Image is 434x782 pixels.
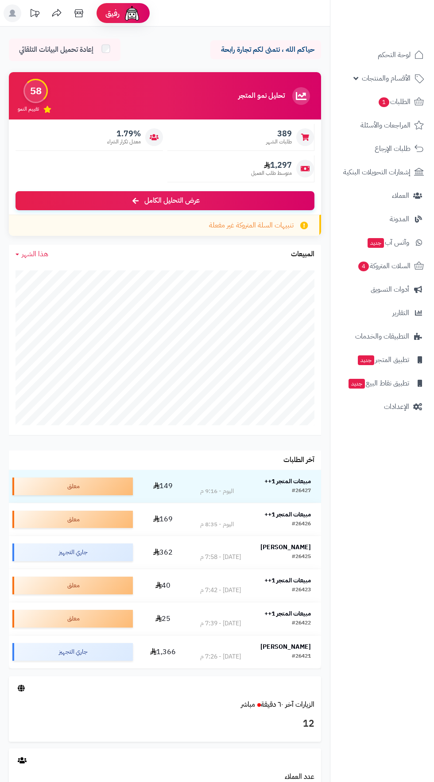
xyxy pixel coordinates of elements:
a: وآتس آبجديد [336,232,429,253]
div: [DATE] - 7:26 م [200,652,241,661]
div: معلق [12,511,133,528]
span: التطبيقات والخدمات [355,330,409,343]
a: عرض التحليل الكامل [15,191,314,210]
strong: مبيعات المتجر 1++ [264,609,311,618]
a: عدد العملاء [285,771,314,782]
a: طلبات الإرجاع [336,138,429,159]
div: جاري التجهيز [12,643,133,661]
div: [DATE] - 7:39 م [200,619,241,628]
small: مباشر [241,699,255,710]
a: إشعارات التحويلات البنكية [336,162,429,183]
span: أدوات التسويق [371,283,409,296]
span: رفيق [105,8,120,19]
span: المدونة [390,213,409,225]
span: جديد [368,238,384,248]
a: هذا الشهر [15,249,48,259]
a: تحديثات المنصة [23,4,46,24]
td: 25 [136,602,190,635]
strong: مبيعات المتجر 1++ [264,576,311,585]
span: تطبيق المتجر [357,354,409,366]
div: #26426 [292,520,311,529]
span: إشعارات التحويلات البنكية [343,166,411,178]
div: #26422 [292,619,311,628]
a: العملاء [336,185,429,206]
td: 40 [136,569,190,602]
a: تطبيق نقاط البيعجديد [336,373,429,394]
div: معلق [12,610,133,628]
td: 149 [136,470,190,503]
strong: [PERSON_NAME] [260,543,311,552]
span: الإعدادات [384,401,409,413]
h3: تحليل نمو المتجر [238,92,285,100]
span: الطلبات [378,96,411,108]
span: طلبات الإرجاع [375,143,411,155]
span: عرض التحليل الكامل [144,196,200,206]
strong: مبيعات المتجر 1++ [264,477,311,486]
a: السلات المتروكة4 [336,255,429,277]
span: هذا الشهر [22,249,48,259]
span: تطبيق نقاط البيع [348,377,409,389]
a: الزيارات آخر ٦٠ دقيقةمباشر [241,699,314,710]
span: السلات المتروكة [357,260,411,272]
span: الأقسام والمنتجات [362,72,411,85]
a: تطبيق المتجرجديد [336,349,429,370]
span: المراجعات والأسئلة [360,119,411,131]
span: تقييم النمو [18,105,39,113]
h3: آخر الطلبات [283,456,314,464]
span: 389 [266,129,292,139]
a: التقارير [336,302,429,324]
p: حياكم الله ، نتمنى لكم تجارة رابحة [217,45,314,55]
span: التقارير [392,307,409,319]
div: #26421 [292,652,311,661]
div: اليوم - 9:16 م [200,487,234,496]
a: التطبيقات والخدمات [336,326,429,347]
span: 1 [379,97,389,107]
span: جديد [358,355,374,365]
a: الإعدادات [336,396,429,417]
div: معلق [12,478,133,495]
span: متوسط طلب العميل [251,169,292,177]
div: اليوم - 8:35 م [200,520,234,529]
span: جديد [349,379,365,389]
a: الطلبات1 [336,91,429,112]
td: 169 [136,503,190,536]
td: 362 [136,536,190,569]
a: لوحة التحكم [336,44,429,65]
span: إعادة تحميل البيانات التلقائي [19,45,93,55]
div: جاري التجهيز [12,543,133,561]
span: 1,297 [251,160,292,170]
span: معدل تكرار الشراء [107,138,141,146]
strong: مبيعات المتجر 1++ [264,510,311,519]
a: المراجعات والأسئلة [336,115,429,136]
h3: 12 [15,717,314,732]
strong: [PERSON_NAME] [260,642,311,651]
div: #26427 [292,487,311,496]
img: ai-face.png [123,4,141,22]
h3: المبيعات [291,250,314,258]
span: 1.79% [107,129,141,139]
div: معلق [12,577,133,594]
span: تنبيهات السلة المتروكة غير مفعلة [209,220,294,231]
div: [DATE] - 7:58 م [200,553,241,562]
td: 1,366 [136,636,190,668]
span: العملاء [392,189,409,202]
div: [DATE] - 7:42 م [200,586,241,595]
span: وآتس آب [367,236,409,249]
span: 4 [358,262,369,271]
div: #26423 [292,586,311,595]
a: أدوات التسويق [336,279,429,300]
div: #26425 [292,553,311,562]
span: طلبات الشهر [266,138,292,146]
a: المدونة [336,208,429,230]
img: logo-2.png [374,25,426,43]
span: لوحة التحكم [378,49,411,61]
